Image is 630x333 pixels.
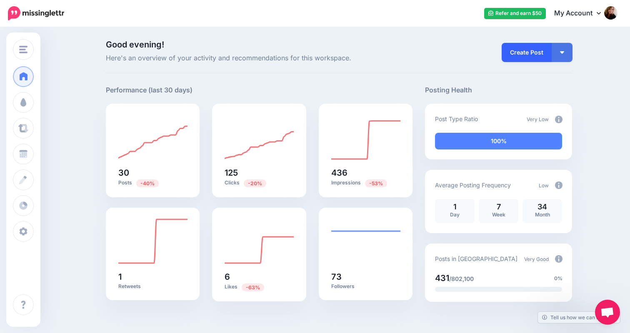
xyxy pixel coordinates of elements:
[560,51,564,54] img: arrow-down-white.png
[8,6,64,20] img: Missinglettr
[331,169,400,177] h5: 436
[435,254,517,263] p: Posts in [GEOGRAPHIC_DATA]
[595,300,620,325] a: Open chat
[331,283,400,290] p: Followers
[225,179,294,187] p: Clicks
[331,273,400,281] h5: 73
[483,203,514,211] p: 7
[538,312,620,323] a: Tell us how we can improve
[555,116,562,123] img: info-circle-grey.png
[502,43,552,62] a: Create Post
[425,85,572,95] h5: Posting Health
[242,283,264,291] span: Previous period: 16
[439,203,470,211] p: 1
[527,203,558,211] p: 34
[539,182,549,189] span: Low
[484,8,546,19] a: Refer and earn $50
[524,256,549,262] span: Very Good
[118,169,187,177] h5: 30
[435,133,562,149] div: 100% of your posts in the last 30 days have been from Drip Campaigns
[449,275,474,282] span: /802,100
[225,169,294,177] h5: 125
[118,283,187,290] p: Retweets
[244,179,266,187] span: Previous period: 157
[535,211,550,218] span: Month
[118,273,187,281] h5: 1
[492,211,505,218] span: Week
[527,116,549,122] span: Very Low
[106,85,192,95] h5: Performance (last 30 days)
[554,274,562,283] span: 0%
[136,179,159,187] span: Previous period: 50
[118,179,187,187] p: Posts
[106,40,164,50] span: Good evening!
[435,114,478,124] p: Post Type Ratio
[555,181,562,189] img: info-circle-grey.png
[555,255,562,263] img: info-circle-grey.png
[331,179,400,187] p: Impressions
[365,179,387,187] span: Previous period: 935
[450,211,460,218] span: Day
[19,46,27,53] img: menu.png
[546,3,617,24] a: My Account
[225,273,294,281] h5: 6
[435,273,449,283] span: 431
[225,283,294,291] p: Likes
[435,180,511,190] p: Average Posting Frequency
[106,53,413,64] span: Here's an overview of your activity and recommendations for this workspace.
